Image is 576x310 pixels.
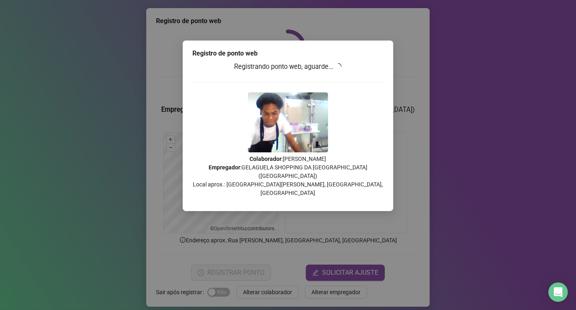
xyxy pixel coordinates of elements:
[192,49,384,58] div: Registro de ponto web
[209,164,240,171] strong: Empregador
[250,156,282,162] strong: Colaborador
[248,92,328,152] img: Z
[334,62,343,71] span: loading
[548,282,568,302] div: Open Intercom Messenger
[192,155,384,197] p: : [PERSON_NAME] : GELAGUELA SHOPPING DA [GEOGRAPHIC_DATA] ([GEOGRAPHIC_DATA]) Local aprox.: [GEOG...
[192,62,384,72] h3: Registrando ponto web, aguarde...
